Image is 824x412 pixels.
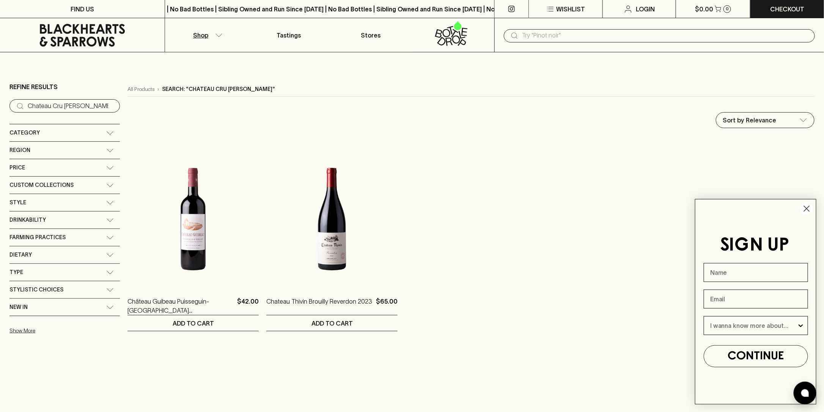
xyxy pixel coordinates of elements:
[704,263,808,282] input: Name
[127,341,815,356] nav: pagination navigation
[9,323,109,338] button: Show More
[522,30,809,42] input: Try "Pinot noir"
[28,100,114,112] input: Try “Pinot noir”
[557,5,585,14] p: Wishlist
[801,389,809,397] img: bubble-icon
[9,194,120,211] div: Style
[127,315,259,331] button: ADD TO CART
[9,299,120,316] div: New In
[9,233,66,242] span: Farming Practices
[9,264,120,281] div: Type
[162,85,275,93] p: Search: "Chateau Cru [PERSON_NAME]"
[797,316,805,335] button: Show Options
[704,345,808,367] button: CONTINUE
[770,5,804,14] p: Checkout
[9,128,40,138] span: Category
[157,85,159,93] p: ›
[9,268,23,277] span: Type
[9,229,120,246] div: Farming Practices
[127,297,234,315] a: Château Guibeau Puisseguin-[GEOGRAPHIC_DATA] [GEOGRAPHIC_DATA] 2020
[127,85,154,93] a: All Products
[9,159,120,176] div: Price
[9,163,25,172] span: Price
[9,211,120,229] div: Drinkability
[247,18,330,52] a: Tastings
[237,297,259,315] p: $42.00
[9,198,26,207] span: Style
[9,142,120,159] div: Region
[266,153,398,285] img: Chateau Thivin Brouilly Reverdon 2023
[361,31,381,40] p: Stores
[173,319,214,328] p: ADD TO CART
[9,215,46,225] span: Drinkability
[9,82,58,91] p: Refine Results
[277,31,301,40] p: Tastings
[266,315,398,331] button: ADD TO CART
[193,31,208,40] p: Shop
[165,18,247,52] button: Shop
[710,316,797,335] input: I wanna know more about...
[330,18,412,52] a: Stores
[687,191,824,412] div: FLYOUT Form
[376,297,398,315] p: $65.00
[9,246,120,263] div: Dietary
[704,290,808,309] input: Email
[695,5,713,14] p: $0.00
[9,180,74,190] span: Custom Collections
[723,116,777,125] p: Sort by Relevance
[720,237,789,254] span: SIGN UP
[9,146,30,155] span: Region
[726,7,729,11] p: 0
[716,113,814,128] div: Sort by Relevance
[9,177,120,194] div: Custom Collections
[71,5,94,14] p: FIND US
[9,250,32,260] span: Dietary
[636,5,655,14] p: Login
[9,302,28,312] span: New In
[9,285,63,295] span: Stylistic Choices
[127,153,259,285] img: Château Guibeau Puisseguin-Saint-Émilion Bordeaux 2020
[311,319,353,328] p: ADD TO CART
[800,202,813,215] button: Close dialog
[9,281,120,298] div: Stylistic Choices
[9,124,120,141] div: Category
[266,297,372,315] a: Chateau Thivin Brouilly Reverdon 2023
